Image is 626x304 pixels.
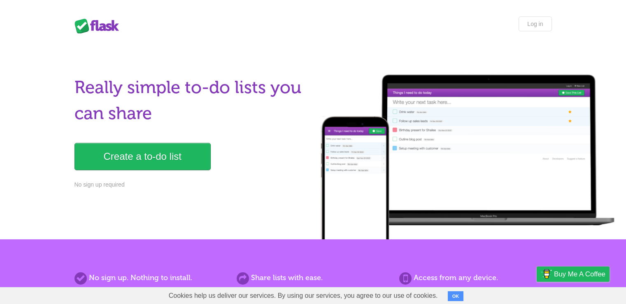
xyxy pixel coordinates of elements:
p: No sign up required [74,180,308,189]
h1: Really simple to-do lists you can share [74,75,308,126]
span: Buy me a coffee [554,267,605,281]
a: Create a to-do list [74,143,211,170]
a: Buy me a coffee [537,267,610,282]
h2: Access from any device. [399,272,552,283]
img: Buy me a coffee [541,267,552,281]
h2: No sign up. Nothing to install. [74,272,227,283]
a: Log in [519,16,552,31]
button: OK [448,291,464,301]
h2: Share lists with ease. [237,272,389,283]
div: Flask Lists [74,19,124,33]
span: Cookies help us deliver our services. By using our services, you agree to our use of cookies. [161,288,446,304]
